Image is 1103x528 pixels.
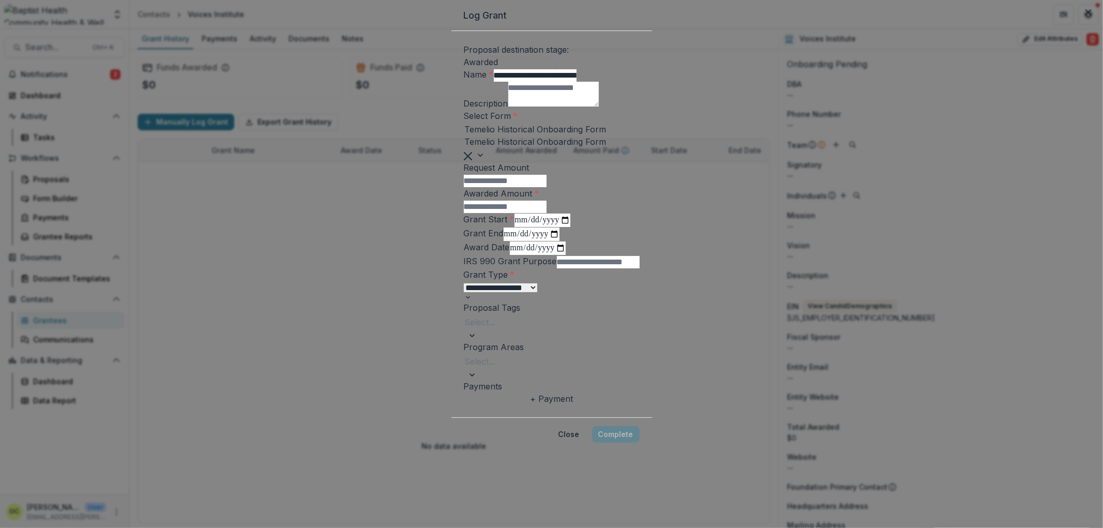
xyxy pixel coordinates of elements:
[464,188,539,199] label: Awarded Amount
[464,149,472,161] div: Clear selected options
[464,269,515,280] label: Grant Type
[1080,4,1097,21] button: Close
[464,242,510,252] label: Award Date
[464,342,524,352] label: Program Areas
[592,426,640,443] button: Complete
[464,98,508,109] label: Description
[464,303,521,313] label: Proposal Tags
[530,393,573,405] button: + Payment
[464,111,518,121] label: Select Form
[464,162,530,173] label: Request Amount
[464,214,515,224] label: Grant Start
[465,123,639,135] p: Temelio Historical Onboarding Form
[552,426,586,443] button: Close
[464,228,504,238] label: Grant End
[464,56,640,68] p: Awarded
[464,69,494,80] label: Name
[464,43,640,68] div: Proposal destination stage:
[464,381,503,391] label: Payments
[464,256,557,266] label: IRS 990 Grant Purpose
